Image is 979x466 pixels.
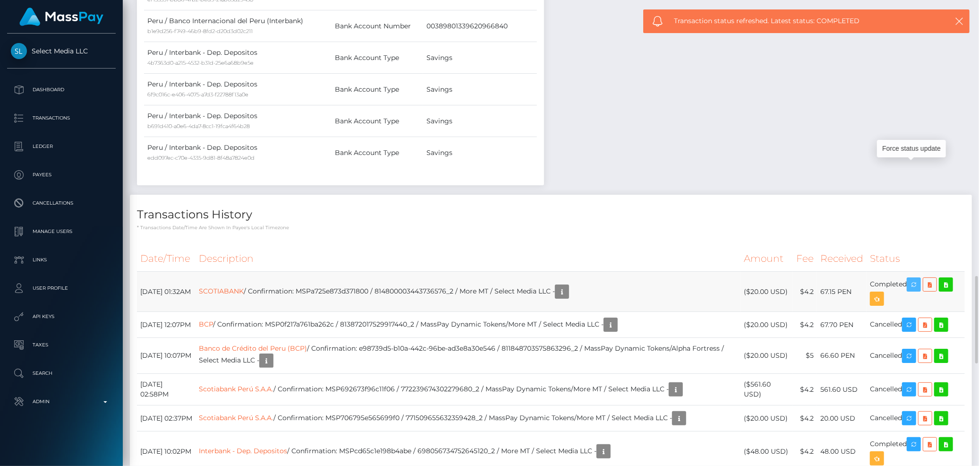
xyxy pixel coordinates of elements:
td: Savings [423,137,537,169]
p: Cancellations [11,196,112,210]
th: Amount [741,246,793,272]
td: Bank Account Type [332,42,423,74]
a: Scotiabank Perú S.A.A. [199,385,273,393]
td: Peru / Interbank - Dep. Depositos [144,137,332,169]
td: $4.2 [793,312,817,338]
td: Cancelled [867,406,965,431]
a: BCP [199,320,213,328]
th: Received [817,246,867,272]
td: [DATE] 02:37PM [137,406,196,431]
td: ($561.60 USD) [741,374,793,406]
td: 561.60 USD [817,374,867,406]
a: API Keys [7,305,116,328]
td: ($20.00 USD) [741,312,793,338]
small: 4b7363d0-a215-4532-b31d-25e6a68b9e5e [147,60,254,66]
p: API Keys [11,310,112,324]
td: Savings [423,42,537,74]
td: [DATE] 01:32AM [137,272,196,312]
a: Admin [7,390,116,414]
small: b691d410-a0e6-4da7-8cc1-19fca4f64b28 [147,123,250,129]
td: Savings [423,74,537,105]
td: Peru / Interbank - Dep. Depositos [144,42,332,74]
td: Savings [423,105,537,137]
th: Description [196,246,741,272]
td: / Confirmation: e98739d5-b10a-442c-96be-ad3e8a30e546 / 811848703575863296_2 / MassPay Dynamic Tok... [196,338,741,374]
td: Cancelled [867,374,965,406]
td: 66.60 PEN [817,338,867,374]
td: / Confirmation: MSP706795e565699f0 / 771509655632359428_2 / MassPay Dynamic Tokens/More MT / Sele... [196,406,741,431]
td: $4.2 [793,272,817,312]
td: / Confirmation: MSP692673f96c11f06 / 772239674302279680_2 / MassPay Dynamic Tokens/More MT / Sele... [196,374,741,406]
p: Transactions [11,111,112,125]
td: Peru / Interbank - Dep. Depositos [144,74,332,105]
a: User Profile [7,276,116,300]
p: Ledger [11,139,112,154]
td: Bank Account Number [332,10,423,42]
img: MassPay Logo [19,8,103,26]
td: $5 [793,338,817,374]
a: Links [7,248,116,272]
td: 67.15 PEN [817,272,867,312]
td: $4.2 [793,374,817,406]
small: b1e9d256-f749-46b9-8fd2-d20d3d02c211 [147,28,253,35]
a: Payees [7,163,116,187]
p: Search [11,366,112,380]
td: $4.2 [793,406,817,431]
th: Fee [793,246,817,272]
span: Transaction status refreshed. Latest status: COMPLETED [674,16,928,26]
td: Bank Account Type [332,137,423,169]
a: Dashboard [7,78,116,102]
a: Interbank - Dep. Depositos [199,447,287,455]
td: [DATE] 10:07PM [137,338,196,374]
td: 20.00 USD [817,406,867,431]
a: Scotiabank Perú S.A.A. [199,414,273,422]
td: Peru / Banco Internacional del Peru (Interbank) [144,10,332,42]
a: Banco de Crédito del Peru (BCP) [199,344,307,353]
td: ($20.00 USD) [741,272,793,312]
p: Payees [11,168,112,182]
a: Transactions [7,106,116,130]
small: 6f9c016c-e406-4075-a7d3-f22788f13a0e [147,91,248,98]
a: Manage Users [7,220,116,243]
th: Status [867,246,965,272]
a: Search [7,362,116,385]
td: ($20.00 USD) [741,338,793,374]
th: Date/Time [137,246,196,272]
p: Links [11,253,112,267]
td: [DATE] 12:07PM [137,312,196,338]
div: Force status update [877,140,946,157]
p: User Profile [11,281,112,295]
a: Cancellations [7,191,116,215]
td: [DATE] 02:58PM [137,374,196,406]
a: Ledger [7,135,116,158]
p: * Transactions date/time are shown in payee's local timezone [137,224,965,231]
td: 00389801339620966840 [423,10,537,42]
span: Select Media LLC [7,47,116,55]
td: Bank Account Type [332,105,423,137]
p: Dashboard [11,83,112,97]
a: SCOTIABANK [199,287,244,295]
td: Completed [867,272,965,312]
td: 67.70 PEN [817,312,867,338]
td: / Confirmation: MSP0f217a761ba262c / 813872017529917440_2 / MassPay Dynamic Tokens/More MT / Sele... [196,312,741,338]
td: Peru / Interbank - Dep. Depositos [144,105,332,137]
p: Admin [11,395,112,409]
h4: Transactions History [137,207,965,223]
td: / Confirmation: MSPa725e873d371800 / 814800003443736576_2 / More MT / Select Media LLC - [196,272,741,312]
td: Cancelled [867,312,965,338]
small: edd097ec-c70e-4335-9d81-8f48a7824e0d [147,155,255,161]
a: Taxes [7,333,116,357]
td: Cancelled [867,338,965,374]
td: Bank Account Type [332,74,423,105]
td: ($20.00 USD) [741,406,793,431]
p: Taxes [11,338,112,352]
p: Manage Users [11,224,112,239]
img: Select Media LLC [11,43,27,59]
